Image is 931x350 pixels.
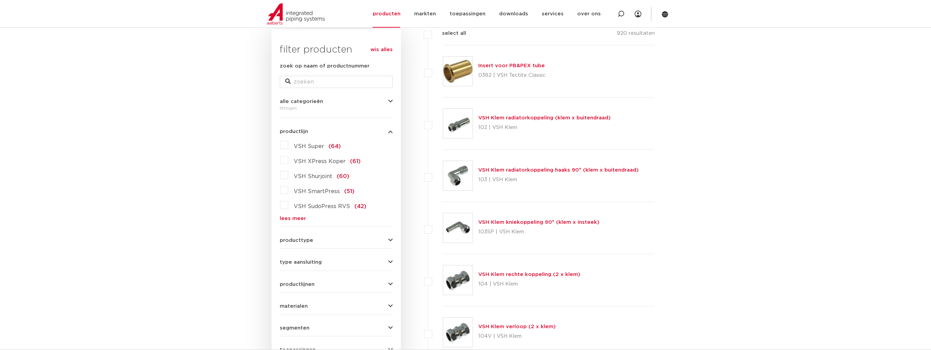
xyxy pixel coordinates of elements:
img: Thumbnail for VSH Klem rechte koppeling (2 x klem) [443,265,472,295]
span: VSH Super [294,144,324,149]
p: 104 | VSH Klem [478,279,580,290]
button: productlijnen [280,282,393,287]
span: segmenten [280,325,309,331]
button: segmenten [280,325,393,331]
a: VSH Klem verloop (2 x klem) [478,324,556,329]
button: type aansluiting [280,260,393,265]
span: VSH Shurjoint [294,174,332,179]
p: 102 | VSH Klem [478,122,611,133]
img: Thumbnail for VSH Klem kniekoppeling 90° (klem x insteek) [443,213,472,243]
h3: filter producten [280,43,393,57]
p: 103SP | VSH Klem [478,227,599,237]
p: 0382 | VSH Tectite Classic [478,70,545,81]
span: (64) [329,144,341,149]
button: alle categorieën [280,99,393,104]
button: producttype [280,238,393,243]
a: wis alles [370,46,393,54]
label: zoek op naam of productnummer [280,62,369,70]
span: VSH SudoPress RVS [294,204,350,209]
span: (51) [344,189,354,194]
p: 104V | VSH Klem [478,331,556,342]
p: 920 resultaten [616,29,654,40]
span: VSH SmartPress [294,189,340,194]
span: productlijn [280,129,308,134]
a: VSH Klem rechte koppeling (2 x klem) [478,272,580,277]
span: (42) [354,204,366,209]
img: Thumbnail for Insert voor PB&PEX tube [443,57,472,86]
div: fittingen [280,104,393,112]
input: zoeken [280,76,393,88]
button: materialen [280,304,393,309]
span: (61) [350,159,361,164]
span: productlijnen [280,282,315,287]
img: Thumbnail for VSH Klem radiatorkoppeling haaks 90° (klem x buitendraad) [443,161,472,190]
a: VSH Klem radiatorkoppeling (klem x buitendraad) [478,115,611,120]
button: productlijn [280,129,393,134]
a: Insert voor PB&PEX tube [478,63,545,68]
span: materialen [280,304,308,309]
a: lees meer [280,216,393,221]
span: (60) [337,174,349,179]
img: Thumbnail for VSH Klem verloop (2 x klem) [443,318,472,347]
img: Thumbnail for VSH Klem radiatorkoppeling (klem x buitendraad) [443,109,472,138]
a: VSH Klem radiatorkoppeling haaks 90° (klem x buitendraad) [478,167,639,173]
span: producttype [280,238,313,243]
p: 103 | VSH Klem [478,174,639,185]
span: type aansluiting [280,260,322,265]
span: alle categorieën [280,99,323,104]
label: select all [432,29,466,38]
a: VSH Klem kniekoppeling 90° (klem x insteek) [478,220,599,225]
span: VSH XPress Koper [294,159,346,164]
